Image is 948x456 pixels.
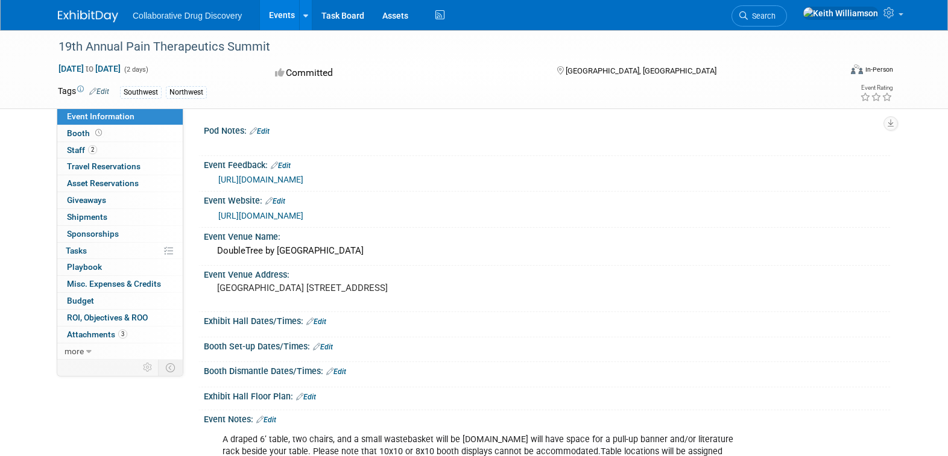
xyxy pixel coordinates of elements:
span: Playbook [67,262,102,272]
img: ExhibitDay [58,10,118,22]
a: Search [732,5,787,27]
div: Exhibit Hall Floor Plan: [204,387,890,403]
a: Edit [250,127,270,136]
div: Event Notes: [204,410,890,426]
div: Exhibit Hall Dates/Times: [204,312,890,328]
div: Southwest [120,86,162,99]
a: Edit [265,197,285,205]
span: Booth [67,128,104,138]
a: Edit [313,343,333,351]
a: Staff2 [57,142,183,158]
a: more [57,343,183,360]
a: Edit [296,393,316,401]
span: 3 [118,330,127,339]
span: Search [748,11,776,20]
span: (2 days) [123,66,148,73]
a: Edit [271,161,291,170]
a: Edit [89,87,109,96]
span: Staff [67,145,97,155]
pre: [GEOGRAPHIC_DATA] [STREET_ADDRESS] [217,283,476,293]
span: Budget [67,296,94,305]
span: Giveaways [67,195,106,205]
span: Collaborative Drug Discovery [133,11,242,20]
span: Shipments [67,212,107,222]
td: Personalize Event Tab Strip [137,360,159,375]
img: Keith Williamson [803,7,879,20]
div: Event Venue Address: [204,266,890,281]
span: Sponsorships [67,229,119,239]
a: Travel Reservations [57,158,183,175]
a: Edit [326,367,346,376]
div: Booth Set-up Dates/Times: [204,337,890,353]
span: [DATE] [DATE] [58,63,121,74]
div: Event Website: [204,192,890,207]
td: Tags [58,85,109,99]
div: Event Format [769,63,893,81]
span: Travel Reservations [67,161,141,171]
div: Booth Dismantle Dates/Times: [204,362,890,378]
a: Sponsorships [57,226,183,242]
a: [URL][DOMAIN_NAME] [218,211,303,220]
img: Format-Inperson.png [851,64,863,74]
a: ROI, Objectives & ROO [57,310,183,326]
a: Misc. Expenses & Credits [57,276,183,292]
span: 2 [88,145,97,154]
a: Tasks [57,243,183,259]
a: Edit [256,416,276,424]
span: Attachments [67,330,127,339]
span: ROI, Objectives & ROO [67,313,148,322]
div: Event Venue Name: [204,228,890,243]
span: [GEOGRAPHIC_DATA], [GEOGRAPHIC_DATA] [566,66,716,75]
div: Northwest [166,86,207,99]
span: Tasks [66,246,87,255]
a: Shipments [57,209,183,225]
span: Event Information [67,111,134,121]
a: Edit [306,317,326,326]
div: Event Feedback: [204,156,890,172]
span: to [84,64,95,73]
a: Playbook [57,259,183,275]
div: Committed [271,63,538,84]
div: In-Person [865,65,893,74]
div: Event Rating [860,85,893,91]
span: Misc. Expenses & Credits [67,279,161,289]
a: Attachments3 [57,326,183,343]
a: Giveaways [57,192,183,208]
span: Asset Reservations [67,178,139,188]
span: more [65,346,84,356]
a: Asset Reservations [57,175,183,192]
a: Budget [57,293,183,309]
td: Toggle Event Tabs [159,360,183,375]
div: 19th Annual Pain Therapeutics Summit [54,36,822,58]
span: Booth not reserved yet [93,128,104,137]
a: Booth [57,125,183,142]
a: Event Information [57,108,183,125]
a: [URL][DOMAIN_NAME] [218,175,303,184]
div: DoubleTree by [GEOGRAPHIC_DATA] [213,242,881,260]
div: Pod Notes: [204,122,890,137]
